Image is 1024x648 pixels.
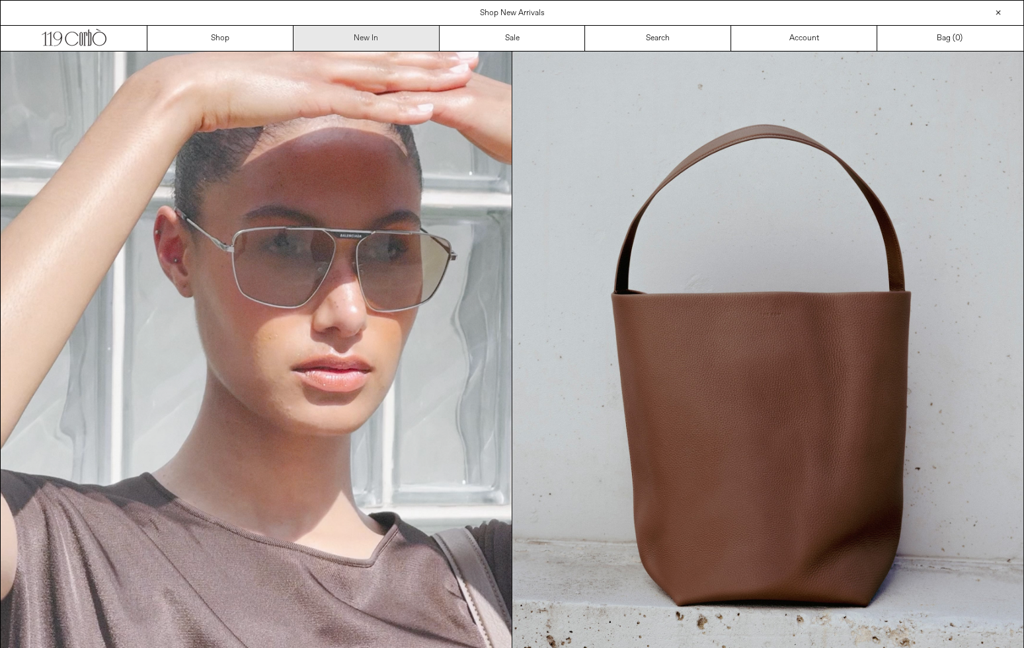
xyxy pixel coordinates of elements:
[147,26,294,51] a: Shop
[731,26,877,51] a: Account
[955,32,963,44] span: )
[955,33,960,44] span: 0
[294,26,440,51] a: New In
[585,26,731,51] a: Search
[480,8,545,18] a: Shop New Arrivals
[440,26,586,51] a: Sale
[877,26,1023,51] a: Bag ()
